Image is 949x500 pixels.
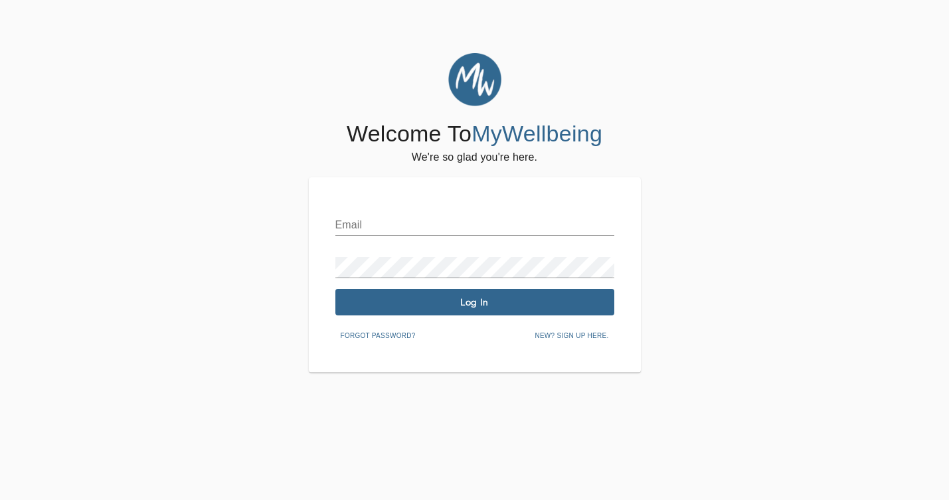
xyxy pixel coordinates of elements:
button: Log In [335,289,614,315]
button: New? Sign up here. [529,326,614,346]
img: MyWellbeing [448,53,501,106]
h4: Welcome To [347,120,602,148]
span: Log In [341,296,609,309]
span: MyWellbeing [472,121,602,146]
span: Forgot password? [341,330,416,342]
a: Forgot password? [335,329,421,340]
span: New? Sign up here. [535,330,608,342]
h6: We're so glad you're here. [412,148,537,167]
button: Forgot password? [335,326,421,346]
